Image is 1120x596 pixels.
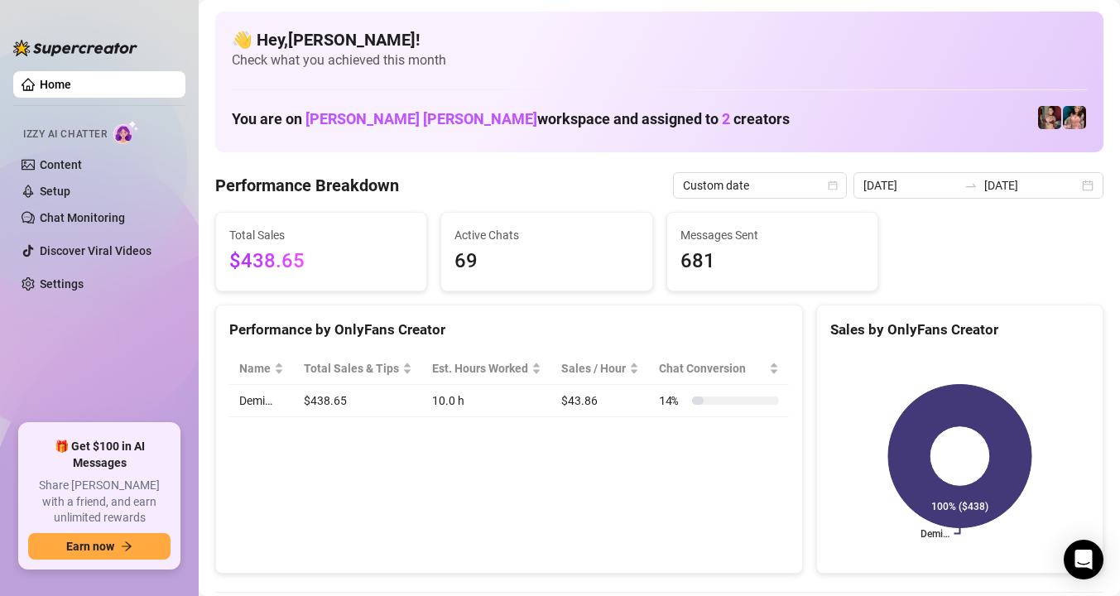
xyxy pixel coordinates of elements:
[40,211,125,224] a: Chat Monitoring
[40,185,70,198] a: Setup
[984,176,1079,195] input: End date
[680,246,864,277] span: 681
[232,51,1087,70] span: Check what you achieved this month
[13,40,137,56] img: logo-BBDzfeDw.svg
[964,179,978,192] span: to
[28,439,171,471] span: 🎁 Get $100 in AI Messages
[305,110,537,127] span: [PERSON_NAME] [PERSON_NAME]
[294,353,422,385] th: Total Sales & Tips
[294,385,422,417] td: $438.65
[229,246,413,277] span: $438.65
[232,110,790,128] h1: You are on workspace and assigned to creators
[830,319,1089,341] div: Sales by OnlyFans Creator
[680,226,864,244] span: Messages Sent
[229,226,413,244] span: Total Sales
[722,110,730,127] span: 2
[964,179,978,192] span: swap-right
[683,173,837,198] span: Custom date
[229,319,789,341] div: Performance by OnlyFans Creator
[659,359,766,377] span: Chat Conversion
[40,78,71,91] a: Home
[28,478,171,526] span: Share [PERSON_NAME] with a friend, and earn unlimited rewards
[454,246,638,277] span: 69
[1038,106,1061,129] img: Demi
[304,359,399,377] span: Total Sales & Tips
[828,180,838,190] span: calendar
[921,528,949,540] text: Demi…
[649,353,789,385] th: Chat Conversion
[215,174,399,197] h4: Performance Breakdown
[232,28,1087,51] h4: 👋 Hey, [PERSON_NAME] !
[121,541,132,552] span: arrow-right
[432,359,528,377] div: Est. Hours Worked
[40,244,151,257] a: Discover Viral Videos
[863,176,958,195] input: Start date
[40,277,84,291] a: Settings
[40,158,82,171] a: Content
[113,120,139,144] img: AI Chatter
[1063,106,1086,129] img: PeggySue
[422,385,551,417] td: 10.0 h
[229,385,294,417] td: Demi…
[561,359,626,377] span: Sales / Hour
[239,359,271,377] span: Name
[1064,540,1103,579] div: Open Intercom Messenger
[551,353,649,385] th: Sales / Hour
[23,127,107,142] span: Izzy AI Chatter
[229,353,294,385] th: Name
[66,540,114,553] span: Earn now
[659,392,685,410] span: 14 %
[551,385,649,417] td: $43.86
[28,533,171,560] button: Earn nowarrow-right
[454,226,638,244] span: Active Chats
